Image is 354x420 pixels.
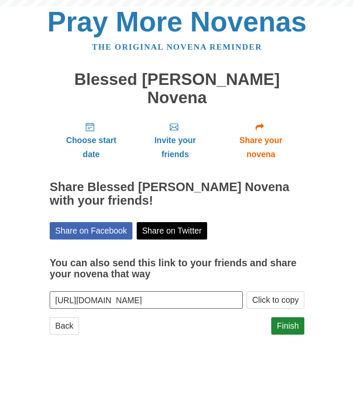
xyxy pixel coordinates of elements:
button: Click to copy [247,291,304,309]
a: Share your novena [217,115,304,166]
a: Invite your friends [133,115,217,166]
a: Choose start date [50,115,133,166]
a: Finish [271,317,304,335]
span: Invite your friends [141,133,209,161]
h1: Blessed [PERSON_NAME] Novena [50,70,304,107]
span: Choose start date [58,133,124,161]
h2: Share Blessed [PERSON_NAME] Novena with your friends! [50,180,304,208]
a: Share on Facebook [50,222,132,240]
h3: You can also send this link to your friends and share your novena that way [50,258,304,279]
a: Pray More Novenas [48,6,307,37]
a: Back [50,317,79,335]
span: Share your novena [226,133,296,161]
a: The original novena reminder [92,42,262,51]
a: Share on Twitter [137,222,208,240]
